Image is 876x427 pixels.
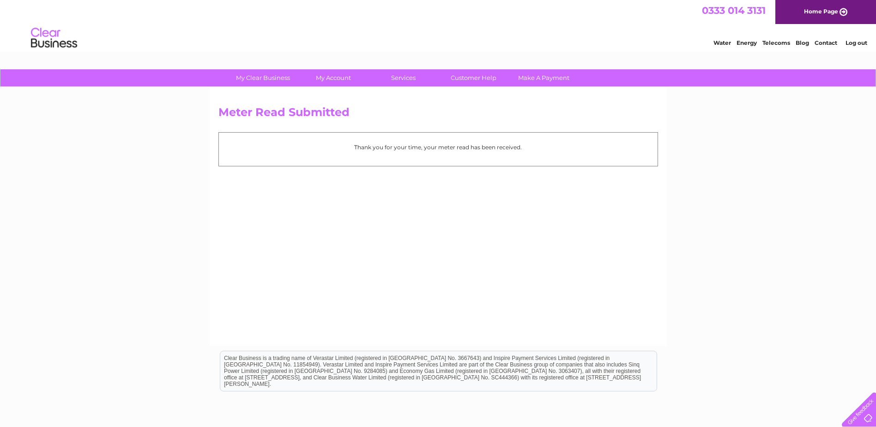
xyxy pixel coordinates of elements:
[435,69,512,86] a: Customer Help
[30,24,78,52] img: logo.png
[796,39,809,46] a: Blog
[225,69,301,86] a: My Clear Business
[218,106,658,123] h2: Meter Read Submitted
[295,69,371,86] a: My Account
[365,69,441,86] a: Services
[815,39,837,46] a: Contact
[702,5,766,16] a: 0333 014 3131
[220,5,657,45] div: Clear Business is a trading name of Verastar Limited (registered in [GEOGRAPHIC_DATA] No. 3667643...
[846,39,867,46] a: Log out
[224,143,653,152] p: Thank you for your time, your meter read has been received.
[737,39,757,46] a: Energy
[506,69,582,86] a: Make A Payment
[762,39,790,46] a: Telecoms
[713,39,731,46] a: Water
